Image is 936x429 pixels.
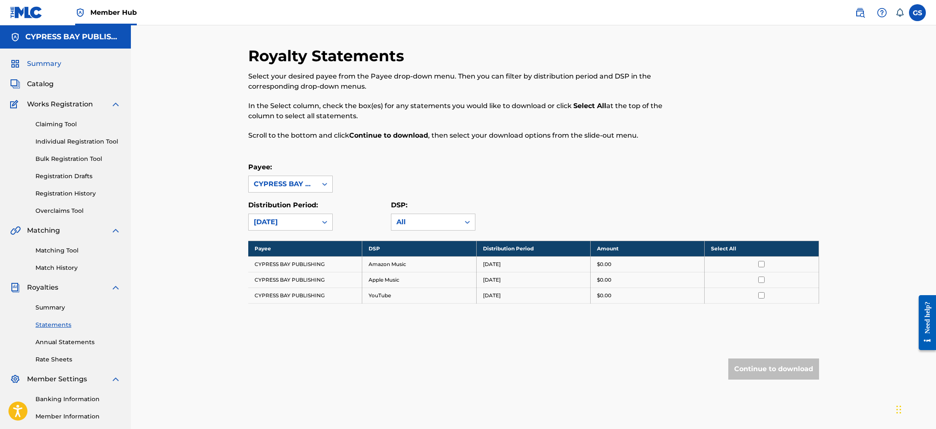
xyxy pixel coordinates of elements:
[852,4,868,21] a: Public Search
[396,217,455,227] div: All
[248,101,688,121] p: In the Select column, check the box(es) for any statements you would like to download or click at...
[362,272,476,288] td: Apple Music
[248,272,362,288] td: CYPRESS BAY PUBLISHING
[391,201,407,209] label: DSP:
[27,79,54,89] span: Catalog
[10,79,20,89] img: Catalog
[362,256,476,272] td: Amazon Music
[590,241,704,256] th: Amount
[909,4,926,21] div: User Menu
[35,120,121,129] a: Claiming Tool
[476,288,590,303] td: [DATE]
[705,241,819,256] th: Select All
[254,179,312,189] div: CYPRESS BAY PUBLISHING
[248,241,362,256] th: Payee
[35,355,121,364] a: Rate Sheets
[35,338,121,347] a: Annual Statements
[248,201,318,209] label: Distribution Period:
[248,256,362,272] td: CYPRESS BAY PUBLISHING
[362,288,476,303] td: YouTube
[248,71,688,92] p: Select your desired payee from the Payee drop-down menu. Then you can filter by distribution peri...
[10,6,43,19] img: MLC Logo
[27,282,58,293] span: Royalties
[35,412,121,421] a: Member Information
[10,99,21,109] img: Works Registration
[597,276,611,284] p: $0.00
[35,137,121,146] a: Individual Registration Tool
[10,79,54,89] a: CatalogCatalog
[597,261,611,268] p: $0.00
[248,163,272,171] label: Payee:
[349,131,428,139] strong: Continue to download
[35,155,121,163] a: Bulk Registration Tool
[10,374,20,384] img: Member Settings
[877,8,887,18] img: help
[111,282,121,293] img: expand
[10,32,20,42] img: Accounts
[111,99,121,109] img: expand
[75,8,85,18] img: Top Rightsholder
[25,32,121,42] h5: CYPRESS BAY PUBLISHING
[10,59,61,69] a: SummarySummary
[27,225,60,236] span: Matching
[254,217,312,227] div: [DATE]
[35,189,121,198] a: Registration History
[35,263,121,272] a: Match History
[27,59,61,69] span: Summary
[362,241,476,256] th: DSP
[476,241,590,256] th: Distribution Period
[90,8,137,17] span: Member Hub
[855,8,865,18] img: search
[912,288,936,356] iframe: Resource Center
[35,206,121,215] a: Overclaims Tool
[35,320,121,329] a: Statements
[111,374,121,384] img: expand
[874,4,890,21] div: Help
[35,172,121,181] a: Registration Drafts
[10,59,20,69] img: Summary
[111,225,121,236] img: expand
[35,395,121,404] a: Banking Information
[35,303,121,312] a: Summary
[10,225,21,236] img: Matching
[896,397,901,422] div: Drag
[35,246,121,255] a: Matching Tool
[248,130,688,141] p: Scroll to the bottom and click , then select your download options from the slide-out menu.
[573,102,606,110] strong: Select All
[597,292,611,299] p: $0.00
[10,282,20,293] img: Royalties
[894,388,936,429] iframe: Chat Widget
[895,8,904,17] div: Notifications
[27,374,87,384] span: Member Settings
[476,272,590,288] td: [DATE]
[248,46,408,65] h2: Royalty Statements
[248,288,362,303] td: CYPRESS BAY PUBLISHING
[27,99,93,109] span: Works Registration
[476,256,590,272] td: [DATE]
